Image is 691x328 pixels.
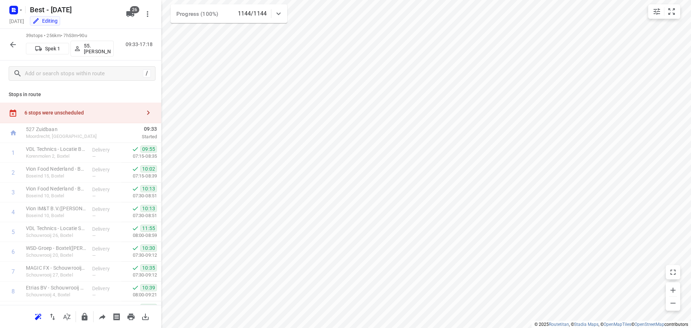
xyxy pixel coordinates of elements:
p: Schouwrooij 26, Boxtel [26,232,86,239]
span: Print route [124,313,138,320]
div: 3 [12,189,15,196]
button: 55. [PERSON_NAME] [71,41,114,57]
h5: Project date [6,17,27,25]
span: — [92,273,96,278]
span: Print shipping labels [109,313,124,320]
span: 09:33 [109,125,157,132]
a: OpenStreetMap [634,322,664,327]
span: — [92,213,96,219]
p: Delivery [92,146,119,153]
p: Spek 1 [45,46,60,51]
p: 07:30-08:51 [121,212,157,219]
p: Vion Food Nederland - Boseind 15(Stephan Kaltofen) [26,165,86,172]
p: Stops in route [9,91,153,98]
svg: Done [132,244,139,252]
span: — [92,292,96,298]
span: • [78,33,79,38]
p: Delivery [92,305,119,312]
button: Lock route [77,310,92,324]
p: Etrias BV - Schouwrooij 4(Marloes van den Bersselaar) [26,284,86,291]
p: Delivery [92,245,119,252]
div: You are currently in edit mode. [32,17,58,24]
span: Download route [138,313,153,320]
span: 10:30 [140,244,157,252]
p: VDL Technics - Locatie Boxtel(Jurgen Vlassak) [26,145,86,153]
p: Schouwrooij 27, Boxtel [26,271,86,279]
p: Boseind 10, Boxtel [26,192,86,199]
span: — [92,233,96,238]
span: 26 [130,6,139,13]
p: 07:30-08:51 [121,192,157,199]
svg: Done [132,145,139,153]
div: 1 [12,149,15,156]
p: 07:15-08:39 [121,172,157,180]
p: Schouwrooij 20, Boxtel [26,252,86,259]
p: 1144/1144 [238,9,267,18]
p: 07:15-08:35 [121,153,157,160]
svg: Done [132,304,139,311]
span: 10:02 [140,165,157,172]
p: VDL Technics - Locatie Schouwrooij(Jurgen Vlassak) [26,225,86,232]
span: 10:43 [140,304,157,311]
span: — [92,174,96,179]
button: 26 [123,7,137,21]
p: 08:00-08:59 [121,232,157,239]
button: Fit zoom [664,4,679,19]
div: small contained button group [648,4,680,19]
p: Started [109,133,157,140]
div: 4 [12,209,15,216]
span: 09:55 [140,145,157,153]
span: Sort by time window [60,313,74,320]
span: 10:35 [140,264,157,271]
svg: Done [132,225,139,232]
p: 08:00-09:21 [121,291,157,298]
div: 6 [12,248,15,255]
div: / [143,69,151,77]
p: 07:30-09:12 [121,271,157,279]
p: Delivery [92,186,119,193]
span: 10:39 [140,284,157,291]
button: More [140,7,155,21]
p: 07:30-09:12 [121,252,157,259]
svg: Done [132,165,139,172]
div: 2 [12,169,15,176]
p: Delivery [92,206,119,213]
span: — [92,193,96,199]
button: Map settings [650,4,664,19]
p: Delivery [92,225,119,233]
a: OpenMapTiles [604,322,631,327]
p: Vion Food Nederland - Boseind 10(Stephan Kaltofen) [26,185,86,192]
p: Vion IM&T B.V.(Mirjam Korsten) [26,205,86,212]
svg: Done [132,264,139,271]
svg: Done [132,185,139,192]
div: 6 stops were unscheduled [24,110,141,116]
p: Delivery [92,265,119,272]
p: 09:33-17:18 [126,41,155,48]
span: Progress (100%) [176,11,218,17]
p: Boseind 10, Boxtel [26,212,86,219]
span: Reverse route [45,313,60,320]
li: © 2025 , © , © © contributors [534,322,688,327]
div: 8 [12,288,15,295]
div: 7 [12,268,15,275]
span: 10:13 [140,205,157,212]
p: Delivery [92,285,119,292]
p: 39 stops • 256km • 7h53m [26,32,114,39]
span: 11:55 [140,225,157,232]
p: Schouwrooij 4, Boxtel [26,291,86,298]
a: Stadia Maps [574,322,599,327]
span: — [92,154,96,159]
p: Moordrecht, [GEOGRAPHIC_DATA] [26,133,101,140]
p: 55. [PERSON_NAME] [84,43,110,54]
span: Share route [95,313,109,320]
p: Korenmolen 2, Boxtel [26,153,86,160]
p: 527 Zuidbaan [26,126,101,133]
span: 90u [79,33,87,38]
p: Delivery [92,166,119,173]
p: Boseind 15, Boxtel [26,172,86,180]
div: Progress (100%)1144/1144 [171,4,287,23]
span: — [92,253,96,258]
p: WSD-Groep - Boxtel(Emiel van Engelen) [26,244,86,252]
p: Etrias BV(Marloes van den Bersselaar) [26,304,86,311]
svg: Done [132,284,139,291]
